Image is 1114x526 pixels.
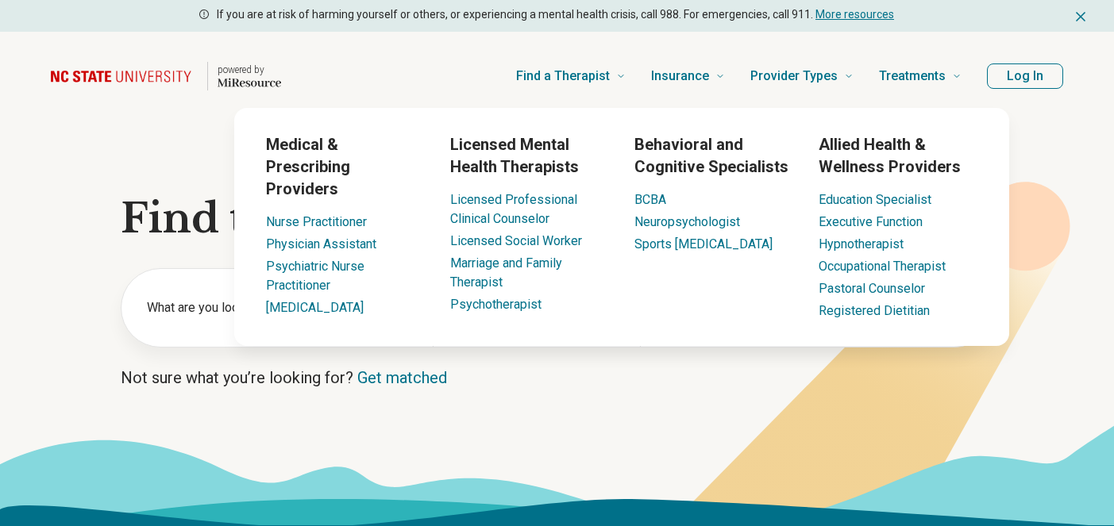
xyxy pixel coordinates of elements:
[879,65,946,87] span: Treatments
[357,368,447,387] a: Get matched
[266,259,364,293] a: Psychiatric Nurse Practitioner
[987,63,1063,89] button: Log In
[634,133,793,178] h3: Behavioral and Cognitive Specialists
[634,236,773,251] a: Sports [MEDICAL_DATA]
[819,236,904,251] a: Hypnotherapist
[819,281,925,296] a: Pastoral Counselor
[819,259,946,274] a: Occupational Therapist
[266,300,364,315] a: [MEDICAL_DATA]
[815,8,894,21] a: More resources
[121,367,994,389] p: Not sure what you’re looking for?
[450,133,609,178] h3: Licensed Mental Health Therapists
[51,51,281,102] a: Home page
[651,44,725,108] a: Insurance
[139,108,1104,346] div: Provider Types
[750,65,838,87] span: Provider Types
[218,63,281,76] p: powered by
[1073,6,1089,25] button: Dismiss
[634,192,666,207] a: BCBA
[450,255,562,290] a: Marriage and Family Therapist
[750,44,854,108] a: Provider Types
[266,236,376,251] a: Physician Assistant
[450,192,577,226] a: Licensed Professional Clinical Counselor
[516,44,626,108] a: Find a Therapist
[879,44,962,108] a: Treatments
[266,214,367,229] a: Nurse Practitioner
[121,195,994,243] h1: Find the right mental health care for you
[217,6,894,23] p: If you are at risk of harming yourself or others, or experiencing a mental health crisis, call 98...
[651,65,709,87] span: Insurance
[819,133,977,178] h3: Allied Health & Wellness Providers
[516,65,610,87] span: Find a Therapist
[266,133,425,200] h3: Medical & Prescribing Providers
[450,233,582,248] a: Licensed Social Worker
[819,214,923,229] a: Executive Function
[450,297,542,312] a: Psychotherapist
[819,192,931,207] a: Education Specialist
[819,303,930,318] a: Registered Dietitian
[634,214,740,229] a: Neuropsychologist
